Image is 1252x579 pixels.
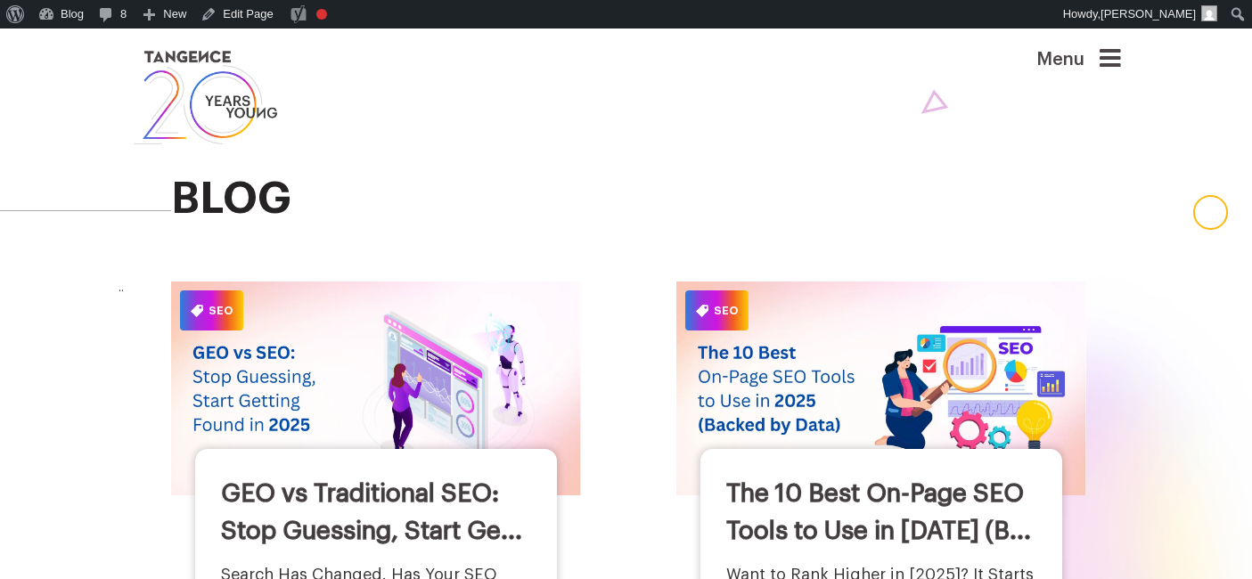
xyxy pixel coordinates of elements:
img: logo SVG [132,46,280,149]
a: The 10 Best On-Page SEO Tools to Use in [DATE] (B... [726,481,1031,543]
img: Category Icon [191,305,203,317]
h2: blog [171,175,1121,224]
a: GEO vs Traditional SEO: Stop Guessing, Start Ge... [221,481,522,543]
img: GEO vs Traditional SEO: Stop Guessing, Start Getting Found in 2025 [171,281,582,494]
span: SEO [180,290,243,330]
img: Category Icon [696,305,708,317]
span: SEO [685,290,749,330]
img: The 10 Best On-Page SEO Tools to Use in 2025 (Backed by Data) [676,281,1087,494]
